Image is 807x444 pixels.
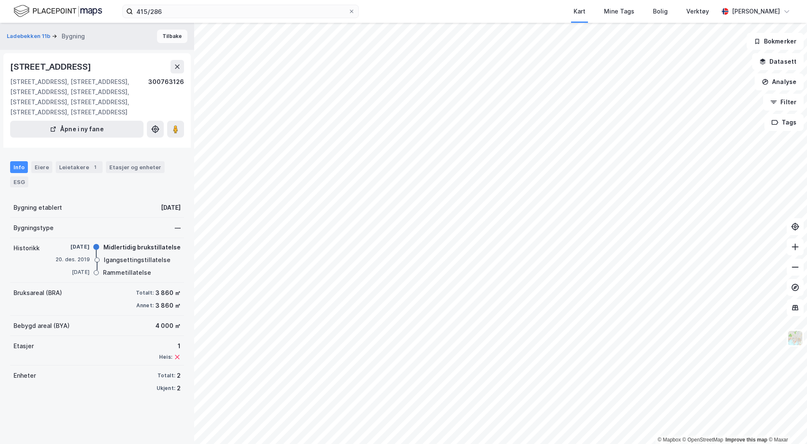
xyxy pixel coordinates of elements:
[159,354,172,360] div: Heis:
[14,341,34,351] div: Etasjer
[103,242,181,252] div: Midlertidig brukstillatelse
[14,203,62,213] div: Bygning etablert
[136,290,154,296] div: Totalt:
[56,243,89,251] div: [DATE]
[56,161,103,173] div: Leietakere
[31,161,52,173] div: Eiere
[14,371,36,381] div: Enheter
[726,437,767,443] a: Improve this map
[14,321,70,331] div: Bebygd areal (BYA)
[7,32,52,41] button: Ladebekken 11b
[14,223,54,233] div: Bygningstype
[574,6,585,16] div: Kart
[604,6,634,16] div: Mine Tags
[136,302,154,309] div: Annet:
[732,6,780,16] div: [PERSON_NAME]
[752,53,804,70] button: Datasett
[10,77,148,117] div: [STREET_ADDRESS], [STREET_ADDRESS], [STREET_ADDRESS], [STREET_ADDRESS], [STREET_ADDRESS], [STREET...
[764,114,804,131] button: Tags
[103,268,151,278] div: Rammetillatelse
[157,372,175,379] div: Totalt:
[155,301,181,311] div: 3 860 ㎡
[10,176,28,187] div: ESG
[765,403,807,444] iframe: Chat Widget
[765,403,807,444] div: Kontrollprogram for chat
[56,256,90,263] div: 20. des. 2019
[658,437,681,443] a: Mapbox
[177,383,181,393] div: 2
[10,121,144,138] button: Åpne i ny fane
[161,203,181,213] div: [DATE]
[763,94,804,111] button: Filter
[56,268,89,276] div: [DATE]
[157,30,187,43] button: Tilbake
[157,385,175,392] div: Ukjent:
[755,73,804,90] button: Analyse
[14,288,62,298] div: Bruksareal (BRA)
[155,321,181,331] div: 4 000 ㎡
[653,6,668,16] div: Bolig
[177,371,181,381] div: 2
[133,5,348,18] input: Søk på adresse, matrikkel, gårdeiere, leietakere eller personer
[10,161,28,173] div: Info
[14,4,102,19] img: logo.f888ab2527a4732fd821a326f86c7f29.svg
[148,77,184,117] div: 300763126
[104,255,171,265] div: Igangsettingstillatelse
[159,341,181,351] div: 1
[14,243,40,253] div: Historikk
[91,163,99,171] div: 1
[682,437,723,443] a: OpenStreetMap
[686,6,709,16] div: Verktøy
[175,223,181,233] div: —
[787,330,803,346] img: Z
[747,33,804,50] button: Bokmerker
[155,288,181,298] div: 3 860 ㎡
[10,60,93,73] div: [STREET_ADDRESS]
[109,163,161,171] div: Etasjer og enheter
[62,31,85,41] div: Bygning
